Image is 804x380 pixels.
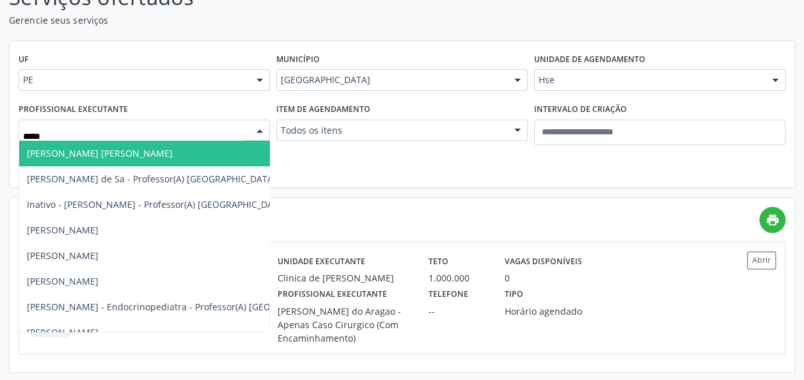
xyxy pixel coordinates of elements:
[505,285,523,305] label: Tipo
[539,74,759,86] span: Hse
[9,13,559,27] p: Gerencie seus serviços
[23,74,244,86] span: PE
[27,326,99,338] span: [PERSON_NAME]
[429,285,468,305] label: Telefone
[27,173,276,185] span: [PERSON_NAME] de Sa - Professor(A) [GEOGRAPHIC_DATA]
[27,147,173,159] span: [PERSON_NAME] [PERSON_NAME]
[27,275,99,287] span: [PERSON_NAME]
[27,301,338,313] span: [PERSON_NAME] - Endocrinopediatra - Professor(A) [GEOGRAPHIC_DATA]
[278,285,387,305] label: Profissional executante
[759,207,785,233] a: print
[278,305,411,345] div: [PERSON_NAME] do Aragao - Apenas Caso Cirurgico (Com Encaminhamento)
[429,251,448,271] label: Teto
[276,100,370,120] label: Item de agendamento
[19,100,128,120] label: Profissional executante
[429,305,486,318] div: --
[276,50,320,70] label: Município
[281,124,501,137] span: Todos os itens
[278,251,365,271] label: Unidade executante
[27,198,287,210] span: Inativo - [PERSON_NAME] - Professor(A) [GEOGRAPHIC_DATA]
[27,224,99,236] span: [PERSON_NAME]
[27,249,99,262] span: [PERSON_NAME]
[505,271,510,285] div: 0
[278,271,411,285] div: Clinica de [PERSON_NAME]
[534,50,645,70] label: Unidade de agendamento
[505,251,582,271] label: Vagas disponíveis
[766,213,780,227] i: print
[429,271,486,285] div: 1.000.000
[747,251,776,269] button: Abrir
[281,74,501,86] span: [GEOGRAPHIC_DATA]
[534,100,627,120] label: Intervalo de criação
[505,305,600,318] div: Horário agendado
[19,50,29,70] label: UF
